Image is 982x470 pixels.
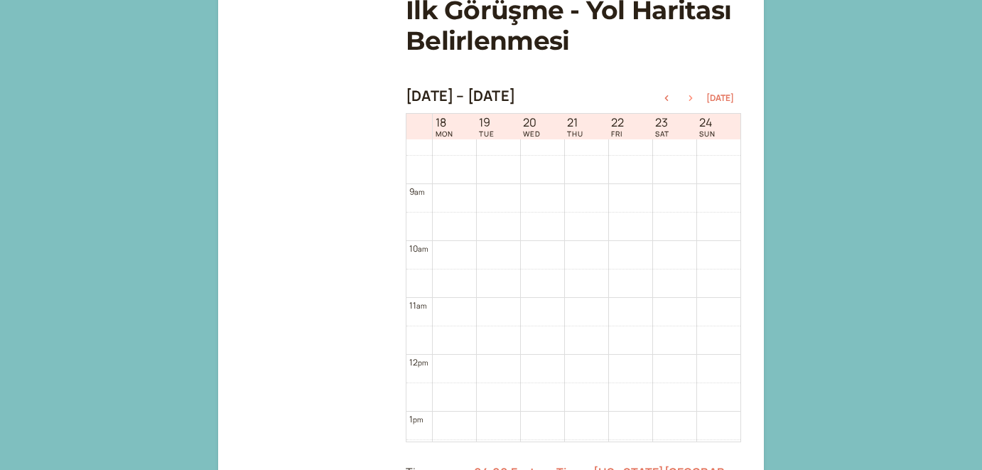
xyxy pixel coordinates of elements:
button: [DATE] [706,93,734,103]
span: MON [436,129,453,138]
span: THU [567,129,583,138]
span: 21 [567,116,583,129]
div: 1 [409,412,423,426]
span: pm [413,415,423,424]
span: pm [418,358,428,368]
span: am [416,301,426,311]
a: August 22, 2025 [608,114,627,139]
a: August 21, 2025 [564,114,586,139]
span: WED [523,129,541,138]
span: am [414,130,424,140]
div: 11 [409,299,427,312]
div: 12 [409,356,428,369]
span: 20 [523,116,541,129]
a: August 20, 2025 [520,114,544,139]
span: am [418,244,428,254]
span: SAT [655,129,669,138]
h2: [DATE] – [DATE] [406,87,515,105]
span: TUE [479,129,495,138]
span: 19 [479,116,495,129]
a: August 18, 2025 [433,114,456,139]
div: 9 [409,185,425,198]
span: 23 [655,116,669,129]
a: August 23, 2025 [652,114,672,139]
span: 22 [611,116,624,129]
span: FRI [611,129,624,138]
a: August 24, 2025 [696,114,718,139]
span: am [414,187,424,197]
span: SUN [699,129,716,138]
span: 24 [699,116,716,129]
a: August 19, 2025 [476,114,497,139]
span: 18 [436,116,453,129]
div: 10 [409,242,428,255]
